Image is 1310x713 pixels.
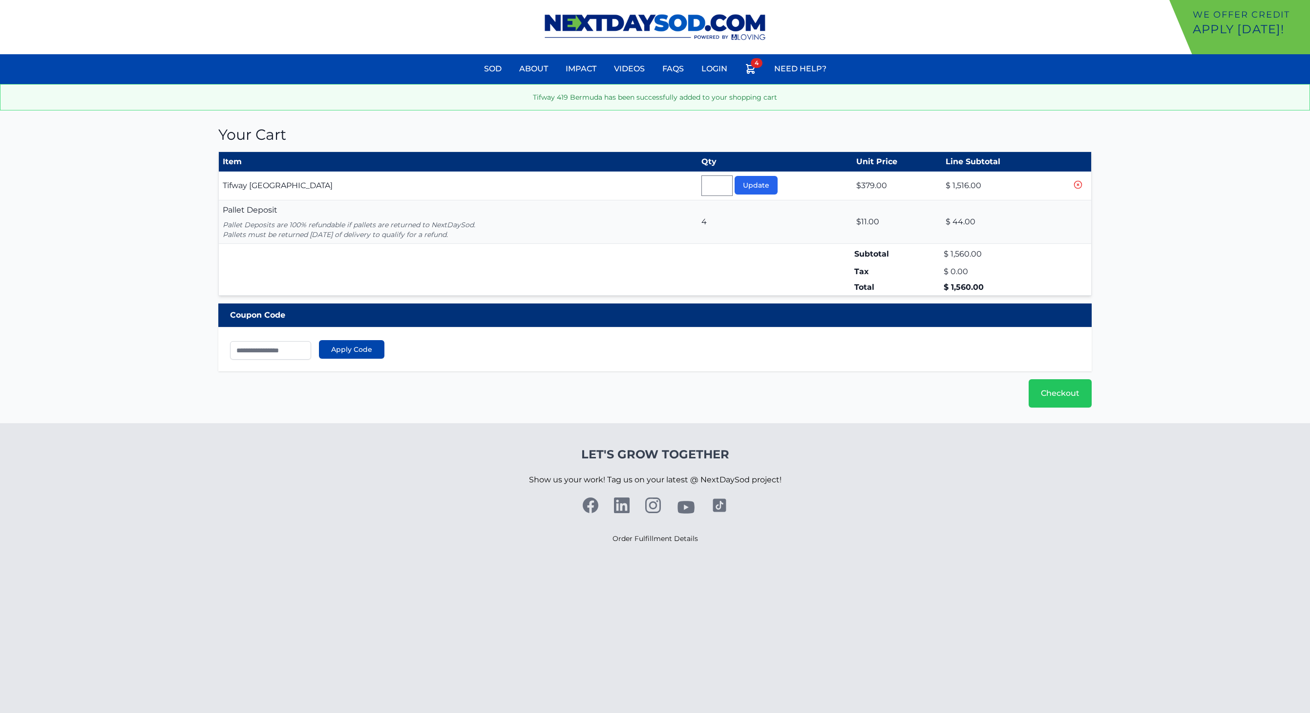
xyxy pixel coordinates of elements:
td: Pallet Deposit [219,200,698,244]
td: Subtotal [852,244,942,264]
a: Impact [560,57,602,81]
div: Coupon Code [218,303,1092,327]
td: Total [852,280,942,296]
td: Tifway [GEOGRAPHIC_DATA] [219,172,698,200]
td: $379.00 [852,172,942,200]
a: Order Fulfillment Details [613,534,698,543]
span: Apply Code [331,345,372,354]
p: Tifway 419 Bermuda has been successfully added to your shopping cart [8,92,1302,102]
th: Unit Price [852,152,942,172]
a: Need Help? [768,57,832,81]
td: $11.00 [852,200,942,244]
td: $ 0.00 [942,264,1056,280]
span: 4 [751,58,762,68]
p: We offer Credit [1193,8,1306,22]
td: $ 1,516.00 [942,172,1056,200]
td: 4 [697,200,852,244]
td: $ 44.00 [942,200,1056,244]
a: Sod [478,57,507,81]
button: Apply Code [319,340,384,359]
button: Update [735,176,778,194]
a: Videos [608,57,651,81]
p: Pallet Deposits are 100% refundable if pallets are returned to NextDaySod. Pallets must be return... [223,220,694,239]
a: Checkout [1029,379,1092,408]
th: Line Subtotal [942,152,1056,172]
td: Tax [852,264,942,280]
p: Apply [DATE]! [1193,22,1306,37]
a: Login [696,57,733,81]
h1: Your Cart [218,126,1092,144]
a: About [513,57,554,81]
p: Show us your work! Tag us on your latest @ NextDaySod project! [529,462,782,497]
h4: Let's Grow Together [529,447,782,462]
td: $ 1,560.00 [942,244,1056,264]
th: Qty [697,152,852,172]
td: $ 1,560.00 [942,280,1056,296]
th: Item [219,152,698,172]
a: FAQs [656,57,690,81]
a: 4 [739,57,762,84]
